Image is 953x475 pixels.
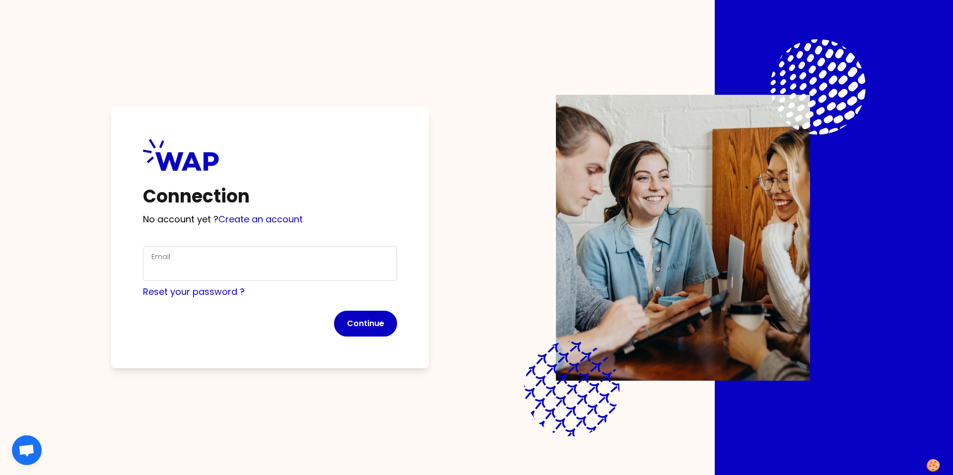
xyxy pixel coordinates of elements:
label: Email [151,252,170,262]
div: Open chat [12,435,42,465]
a: Create an account [218,213,303,225]
h1: Connection [143,187,397,206]
p: No account yet ? [143,212,397,226]
button: Continue [334,311,397,337]
a: Reset your password ? [143,285,245,298]
img: Description [556,95,810,381]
